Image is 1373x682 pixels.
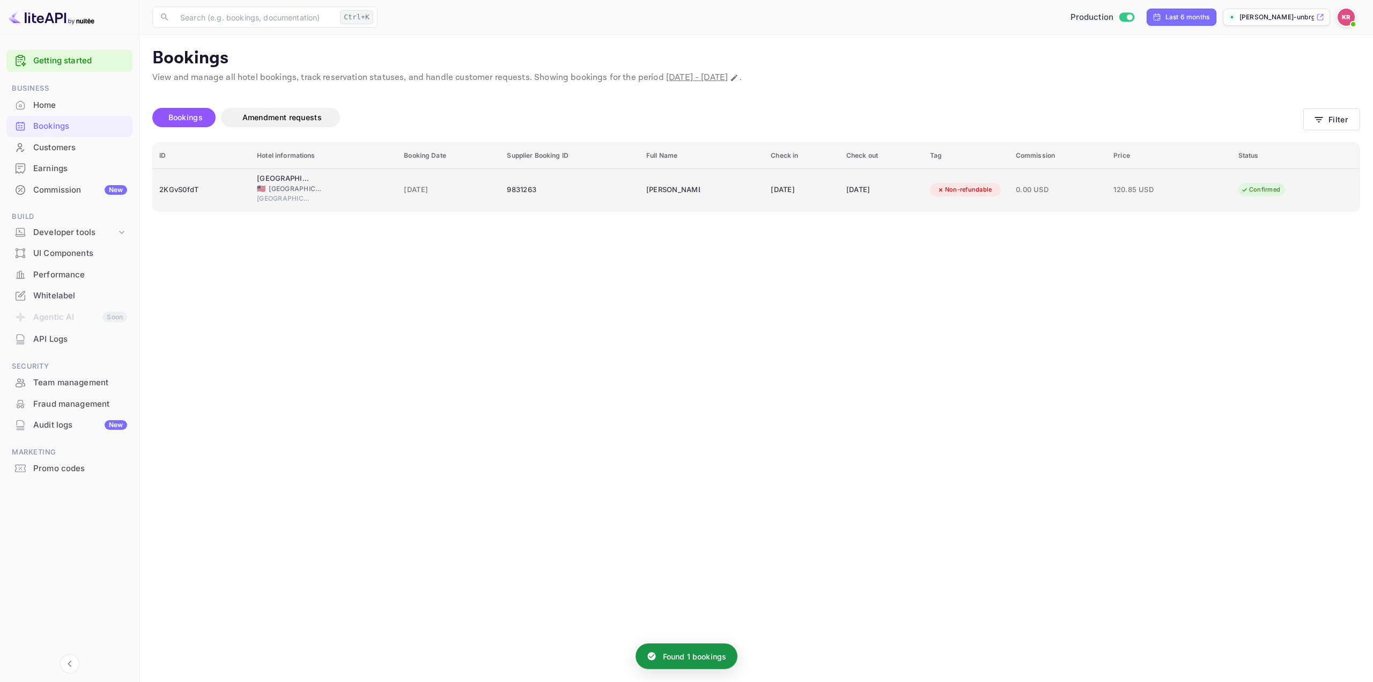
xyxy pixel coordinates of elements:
a: Customers [6,137,132,157]
div: API Logs [33,333,127,346]
span: [GEOGRAPHIC_DATA] [269,184,322,194]
div: Home [6,95,132,116]
div: Developer tools [6,223,132,242]
span: 120.85 USD [1113,184,1167,196]
div: Whitelabel [33,290,127,302]
div: Commission [33,184,127,196]
div: Team management [6,372,132,393]
th: Full Name [640,143,764,169]
div: Non-refundable [930,183,999,196]
div: Earnings [33,163,127,175]
span: Marketing [6,446,132,458]
div: 9831263 [507,181,633,199]
div: New [105,420,127,430]
div: API Logs [6,329,132,350]
span: [DATE] - [DATE] [666,72,728,83]
a: Fraud management [6,394,132,414]
div: Ctrl+K [340,10,373,24]
div: UI Components [6,243,132,264]
th: Commission [1009,143,1107,169]
a: Whitelabel [6,285,132,305]
div: Customers [33,142,127,154]
div: [DATE] [771,181,833,199]
span: Bookings [168,113,203,122]
table: booking table [153,143,1360,211]
div: Audit logs [33,419,127,431]
span: [DATE] [404,184,494,196]
div: Performance [33,269,127,281]
img: LiteAPI logo [9,9,94,26]
p: View and manage all hotel bookings, track reservation statuses, and handle customer requests. Sho... [152,71,1360,84]
button: Change date range [729,72,740,83]
div: Fraud management [33,398,127,410]
th: Tag [924,143,1009,169]
div: Earnings [6,158,132,179]
a: Earnings [6,158,132,178]
a: UI Components [6,243,132,263]
div: 2KGvS0fdT [159,181,244,199]
span: Amendment requests [242,113,322,122]
span: 0.00 USD [1016,184,1101,196]
p: Found 1 bookings [663,651,726,662]
span: Security [6,361,132,372]
div: New [105,185,127,195]
div: Erick Boniela [646,181,700,199]
div: Confirmed [1234,183,1287,196]
div: Promo codes [6,458,132,479]
a: Bookings [6,116,132,136]
a: Performance [6,265,132,284]
div: Home [33,99,127,112]
div: Fraud management [6,394,132,415]
span: United States of America [257,185,265,192]
div: Team management [33,377,127,389]
div: [DATE] [846,181,917,199]
th: Check out [840,143,924,169]
a: Promo codes [6,458,132,478]
th: Booking Date [397,143,500,169]
div: Switch to Sandbox mode [1066,11,1139,24]
a: Getting started [33,55,127,67]
a: CommissionNew [6,180,132,200]
div: Customers [6,137,132,158]
span: [GEOGRAPHIC_DATA] [257,194,311,203]
div: Performance [6,265,132,285]
div: Promo codes [33,463,127,475]
div: account-settings tabs [152,108,1303,127]
span: Build [6,211,132,223]
th: Check in [764,143,840,169]
p: Bookings [152,48,1360,69]
div: Bookings [33,120,127,133]
button: Collapse navigation [60,654,79,673]
div: Developer tools [33,226,116,239]
div: Bookings [6,116,132,137]
div: Hilton East Brunswick Hotel & Executive Meeting Center [257,173,311,184]
div: Audit logsNew [6,415,132,436]
a: Team management [6,372,132,392]
th: Supplier Booking ID [500,143,640,169]
a: Audit logsNew [6,415,132,435]
th: Status [1232,143,1360,169]
th: Hotel informations [250,143,397,169]
th: ID [153,143,250,169]
span: Business [6,83,132,94]
div: CommissionNew [6,180,132,201]
span: Production [1071,11,1114,24]
th: Price [1107,143,1231,169]
p: [PERSON_NAME]-unbrg.[PERSON_NAME]... [1239,12,1314,22]
div: Whitelabel [6,285,132,306]
img: Kobus Roux [1338,9,1355,26]
a: Home [6,95,132,115]
button: Filter [1303,108,1360,130]
div: Last 6 months [1165,12,1209,22]
div: Getting started [6,50,132,72]
div: UI Components [33,247,127,260]
input: Search (e.g. bookings, documentation) [174,6,336,28]
a: API Logs [6,329,132,349]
